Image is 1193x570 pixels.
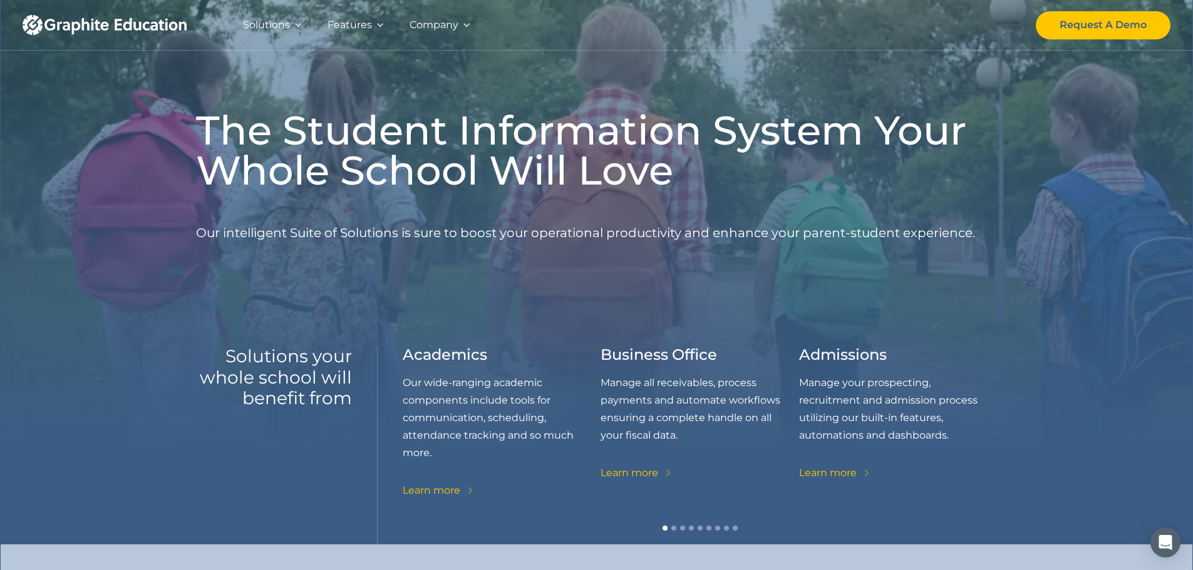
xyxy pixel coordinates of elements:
div: 3 of 9 [799,346,998,499]
div: Show slide 2 of 9 [671,526,676,531]
a: Learn more [403,482,475,499]
div: Show slide 5 of 9 [698,526,703,531]
h3: Admissions [799,346,887,364]
div: Learn more [997,464,1055,482]
h2: Solutions your whole school will benefit from [196,346,352,409]
div: 2 of 9 [601,346,799,499]
div: Show slide 4 of 9 [689,526,694,531]
div: Company [410,16,458,34]
h3: Development [997,346,1102,364]
div: Show slide 7 of 9 [715,526,720,531]
div: Solutions [243,16,290,34]
div: Show slide 3 of 9 [680,526,685,531]
div: Learn more [799,464,857,482]
div: carousel [403,346,998,544]
div: Learn more [601,464,658,482]
div: Show slide 1 of 9 [663,526,668,531]
div: Show slide 6 of 9 [706,526,711,531]
div: Show slide 9 of 9 [733,526,738,531]
div: Request A Demo [1060,16,1147,34]
div: 1 of 9 [403,346,601,499]
a: Request A Demo [1036,11,1170,39]
p: Our wide-ranging academic components include tools for communication, scheduling, attendance trac... [403,374,601,462]
div: Learn more [403,482,460,499]
p: Manage all receivables, process payments and automate workflows ensuring a complete handle on all... [601,374,799,444]
h3: Academics [403,346,487,364]
p: Our intelligent Suite of Solutions is sure to boost your operational productivity and enhance you... [196,200,975,266]
h3: Business Office [601,346,717,364]
p: Manage your prospecting, recruitment and admission process utilizing our built-in features, autom... [799,374,998,444]
div: Features [328,16,372,34]
h1: The Student Information System Your Whole School Will Love [196,110,998,190]
div: Open Intercom Messenger [1150,527,1180,557]
div: Show slide 8 of 9 [724,526,729,531]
